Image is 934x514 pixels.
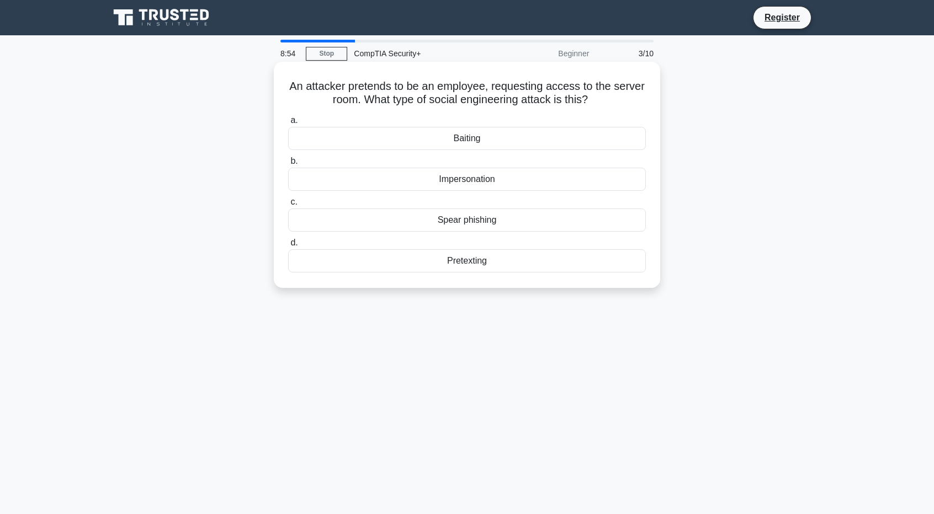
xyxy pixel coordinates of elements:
[290,197,297,206] span: c.
[288,168,646,191] div: Impersonation
[288,249,646,272] div: Pretexting
[287,79,647,107] h5: An attacker pretends to be an employee, requesting access to the server room. What type of social...
[347,42,499,65] div: CompTIA Security+
[290,156,298,165] span: b.
[758,10,806,24] a: Register
[596,42,660,65] div: 3/10
[274,42,306,65] div: 8:54
[290,238,298,247] span: d.
[306,47,347,61] a: Stop
[288,127,646,150] div: Baiting
[288,208,646,232] div: Spear phishing
[499,42,596,65] div: Beginner
[290,115,298,125] span: a.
